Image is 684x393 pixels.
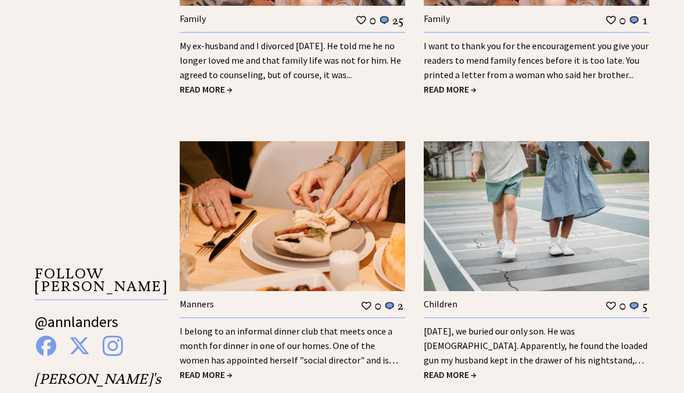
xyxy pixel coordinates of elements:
td: 2 [397,299,404,314]
a: Manners [180,299,214,310]
a: @annlanders [35,313,118,343]
a: READ MORE → [424,84,476,96]
img: manners.jpg [180,142,405,292]
img: heart_outline%201.png [361,301,372,312]
td: 25 [392,13,404,28]
p: FOLLOW [PERSON_NAME] [35,268,168,301]
img: x%20blue.png [69,336,90,357]
img: heart_outline%201.png [605,301,617,312]
img: message_round%201.png [628,302,640,312]
a: Family [424,13,450,25]
a: Family [180,13,206,25]
img: heart_outline%201.png [355,15,367,26]
td: 0 [618,13,627,28]
td: 0 [369,13,377,28]
td: 0 [374,299,382,314]
td: 0 [618,299,627,314]
a: READ MORE → [180,84,232,96]
img: message_round%201.png [628,16,640,26]
a: [DATE], we buried our only son. He was [DEMOGRAPHIC_DATA]. Apparently, he found the loaded gun my... [424,326,647,381]
img: children.jpg [424,142,649,292]
img: instagram%20blue.png [103,336,123,357]
td: 5 [642,299,648,314]
a: I belong to an informal dinner club that meets once a month for dinner in one of our homes. One o... [180,326,398,381]
img: message_round%201.png [384,302,395,312]
a: READ MORE → [424,369,476,381]
img: facebook%20blue.png [36,336,56,357]
img: heart_outline%201.png [605,15,617,26]
a: I want to thank you for the encouragement you give your readers to mend family fences before it i... [424,41,649,81]
img: message_round%201.png [379,16,390,26]
a: Children [424,299,457,310]
td: 1 [642,13,648,28]
a: READ MORE → [180,369,232,381]
a: My ex-husband and I divorced [DATE]. He told me he no longer loved me and that family life was no... [180,41,401,81]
